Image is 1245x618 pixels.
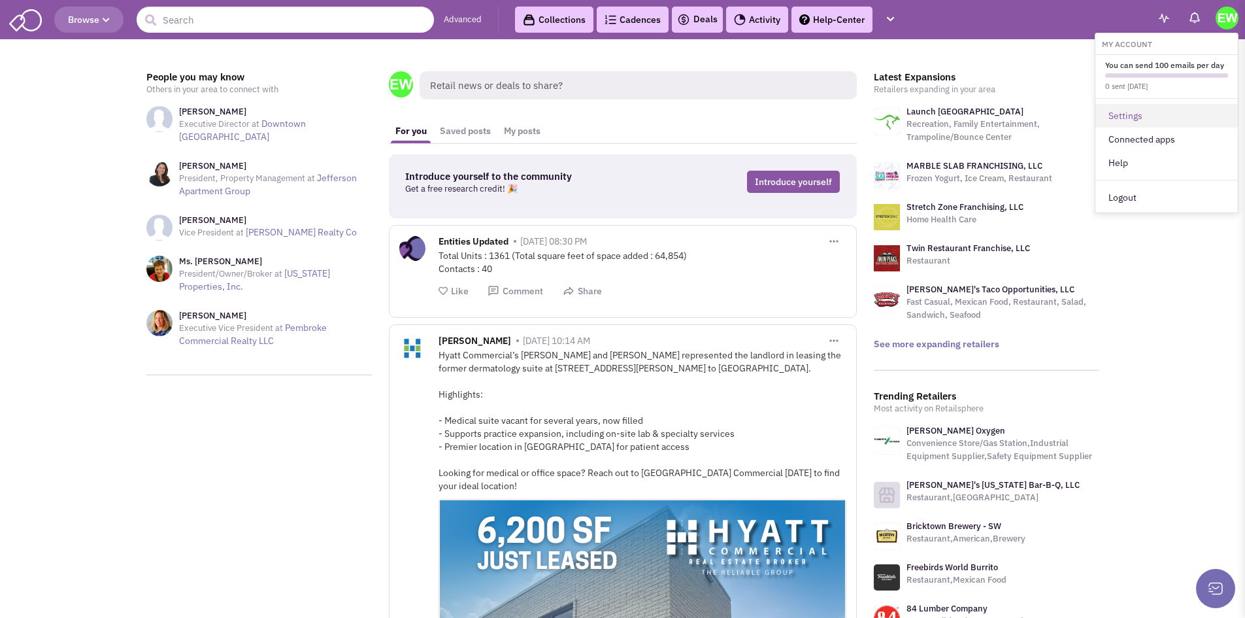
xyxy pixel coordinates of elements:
[799,14,810,25] img: help.png
[874,338,999,350] a: See more expanding retailers
[68,14,110,26] span: Browse
[906,254,1030,267] p: Restaurant
[906,425,1005,436] a: [PERSON_NAME] Oxygen
[1095,128,1238,151] a: Connected apps
[734,14,746,26] img: Activity.png
[726,7,788,33] a: Activity
[906,160,1042,171] a: MARBLE SLAB FRANCHISING, LLC
[874,428,900,454] img: www.robertsoxygen.com
[179,322,283,334] span: Executive Vice President at
[906,491,1080,504] p: Restaurant,[GEOGRAPHIC_DATA]
[179,118,306,143] a: Downtown [GEOGRAPHIC_DATA]
[405,171,652,182] h3: Introduce yourself to the community
[497,119,547,143] a: My posts
[906,172,1052,185] p: Frozen Yogurt, Ice Cream, Restaurant
[906,562,998,573] a: Freebirds World Burrito
[874,83,1099,96] p: Retailers expanding in your area
[1095,151,1238,175] a: Help
[179,267,330,292] a: [US_STATE] Properties, Inc.
[179,268,282,279] span: President/Owner/Broker at
[1216,7,1238,29] img: Eva Wiggins
[1095,37,1238,49] h6: My Account
[906,532,1025,545] p: Restaurant,American,Brewery
[874,163,900,189] img: logo
[791,7,872,33] a: Help-Center
[246,226,357,238] a: [PERSON_NAME] Realty Co
[420,71,857,99] span: Retail news or deals to share?
[439,249,846,275] div: Total Units : 1361 (Total square feet of space added : 64,854) Contacts : 40
[747,171,840,193] a: Introduce yourself
[906,521,1001,532] a: Bricktown Brewery - SW
[179,160,372,172] h3: [PERSON_NAME]
[1105,82,1148,91] small: 0 sent [DATE]
[146,83,372,96] p: Others in your area to connect with
[1105,60,1228,70] h6: You can send 100 emails per day
[405,182,652,196] p: Get a free research credit! 🎉
[179,256,372,267] h3: Ms. [PERSON_NAME]
[179,118,259,129] span: Executive Director at
[874,245,900,271] img: logo
[906,284,1074,295] a: [PERSON_NAME]'s Taco Opportunities, LLC
[179,227,244,238] span: Vice President at
[146,71,372,83] h3: People you may know
[906,603,988,614] a: 84 Lumber Company
[54,7,124,33] button: Browse
[906,437,1099,463] p: Convenience Store/Gas Station,Industrial Equipment Supplier,Safety Equipment Supplier
[1095,104,1238,128] a: Settings
[439,349,846,492] div: Hyatt Commercial’s [PERSON_NAME] and [PERSON_NAME] represented the landlord in leasing the former...
[906,118,1099,144] p: Recreation, Family Entertainment, Trampoline/Bounce Center
[179,173,315,184] span: President, Property Management at
[439,285,469,298] button: Like
[146,106,173,132] img: NoImageAvailable1.jpg
[1095,186,1238,209] a: Logout
[179,310,372,322] h3: [PERSON_NAME]
[874,109,900,135] img: logo
[906,574,1006,587] p: Restaurant,Mexican Food
[146,215,173,241] img: NoImageAvailable1.jpg
[906,479,1080,490] a: [PERSON_NAME]'s [US_STATE] Bar-B-Q, LLC
[563,285,602,298] button: Share
[874,286,900,313] img: logo
[906,243,1030,254] a: Twin Restaurant Franchise, LLC
[451,285,469,297] span: Like
[520,235,587,247] span: [DATE] 08:30 PM
[179,215,357,226] h3: [PERSON_NAME]
[677,12,690,27] img: icon-deals.svg
[874,402,1099,415] p: Most activity on Retailsphere
[523,335,590,347] span: [DATE] 10:14 AM
[906,106,1023,117] a: Launch [GEOGRAPHIC_DATA]
[597,7,669,33] a: Cadences
[439,335,511,350] span: [PERSON_NAME]
[137,7,434,33] input: Search
[605,15,616,24] img: Cadences_logo.png
[179,172,357,197] a: Jefferson Apartment Group
[488,285,543,298] button: Comment
[439,235,508,250] span: Entities Updated
[906,296,1099,322] p: Fast Casual, Mexican Food, Restaurant, Salad, Sandwich, Seafood
[389,119,433,143] a: For you
[433,119,497,143] a: Saved posts
[874,204,900,230] img: logo
[179,106,372,118] h3: [PERSON_NAME]
[515,7,593,33] a: Collections
[874,482,900,508] img: icon-retailer-placeholder.png
[677,12,718,27] a: Deals
[906,201,1023,213] a: Stretch Zone Franchising, LLC
[874,390,1099,402] h3: Trending Retailers
[444,14,482,26] a: Advanced
[874,71,1099,83] h3: Latest Expansions
[179,322,327,347] a: Pembroke Commercial Realty LLC
[9,7,42,31] img: SmartAdmin
[523,14,535,26] img: icon-collection-lavender-black.svg
[906,213,1023,226] p: Home Health Care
